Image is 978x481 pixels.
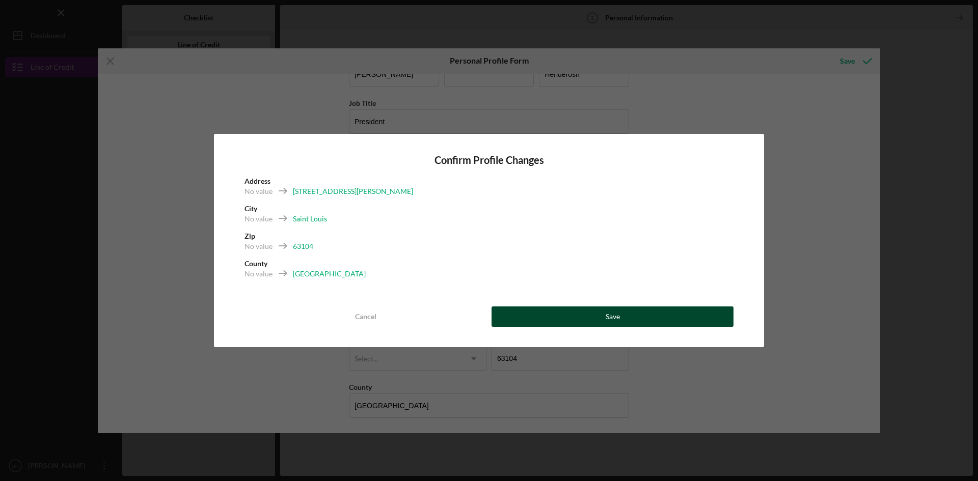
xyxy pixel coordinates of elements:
div: Cancel [355,306,376,327]
div: No value [244,269,273,279]
div: Saint Louis [293,214,327,224]
b: County [244,259,267,268]
button: Save [492,306,733,327]
b: Address [244,177,270,185]
div: [STREET_ADDRESS][PERSON_NAME] [293,186,413,196]
div: 63104 [293,241,313,251]
h4: Confirm Profile Changes [244,154,733,166]
b: Zip [244,232,255,240]
button: Cancel [244,306,486,327]
b: City [244,204,257,213]
div: No value [244,186,273,196]
div: Save [606,306,620,327]
div: No value [244,214,273,224]
div: [GEOGRAPHIC_DATA] [293,269,366,279]
div: No value [244,241,273,251]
